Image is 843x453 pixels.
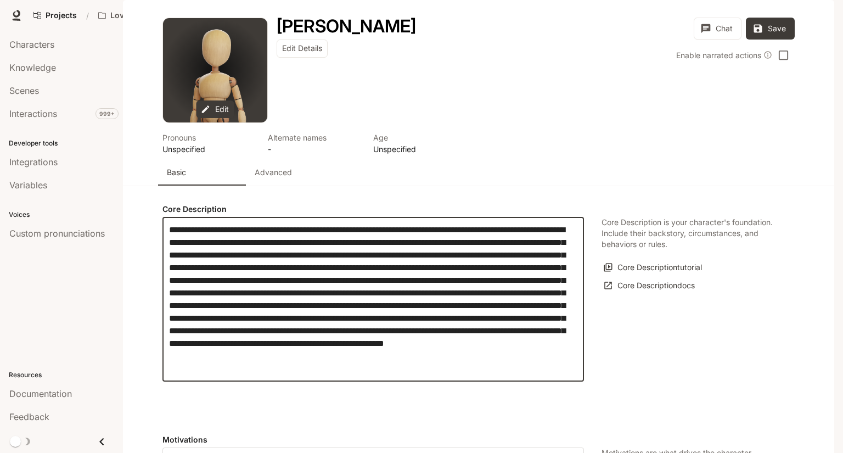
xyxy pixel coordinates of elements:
[162,132,255,155] button: Open character details dialog
[255,167,292,178] p: Advanced
[162,132,255,143] p: Pronouns
[163,18,267,122] button: Open character avatar dialog
[46,11,77,20] span: Projects
[82,10,93,21] div: /
[602,259,705,277] button: Core Descriptiontutorial
[167,167,186,178] p: Basic
[746,18,795,40] button: Save
[162,204,584,215] h4: Core Description
[268,132,360,155] button: Open character details dialog
[196,100,234,119] button: Edit
[163,18,267,122] div: Avatar image
[676,49,772,61] div: Enable narrated actions
[93,4,182,26] button: All workspaces
[694,18,741,40] button: Chat
[277,18,416,35] button: Open character details dialog
[602,277,698,295] a: Core Descriptiondocs
[268,143,360,155] p: -
[162,217,584,382] div: label
[373,143,465,155] p: Unspecified
[602,217,777,250] p: Core Description is your character's foundation. Include their backstory, circumstances, and beha...
[373,132,465,143] p: Age
[29,4,82,26] a: Go to projects
[277,40,328,58] button: Edit Details
[373,132,465,155] button: Open character details dialog
[110,11,165,20] p: Love Bird Cam
[277,15,416,37] h1: [PERSON_NAME]
[162,143,255,155] p: Unspecified
[162,434,584,445] h4: Motivations
[268,132,360,143] p: Alternate names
